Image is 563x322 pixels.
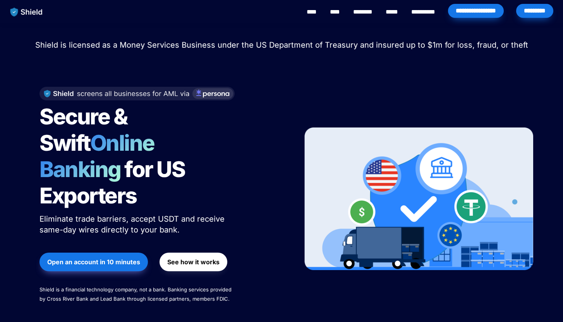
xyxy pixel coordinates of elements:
[7,4,46,20] img: website logo
[39,249,148,275] a: Open an account in 10 minutes
[160,253,227,271] button: See how it works
[39,130,162,183] span: Online Banking
[35,40,528,50] span: Shield is licensed as a Money Services Business under the US Department of Treasury and insured u...
[39,214,227,234] span: Eliminate trade barriers, accept USDT and receive same-day wires directly to your bank.
[160,249,227,275] a: See how it works
[39,286,233,302] span: Shield is a financial technology company, not a bank. Banking services provided by Cross River Ba...
[39,253,148,271] button: Open an account in 10 minutes
[39,156,189,209] span: for US Exporters
[47,258,140,266] strong: Open an account in 10 minutes
[167,258,220,266] strong: See how it works
[39,103,131,156] span: Secure & Swift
